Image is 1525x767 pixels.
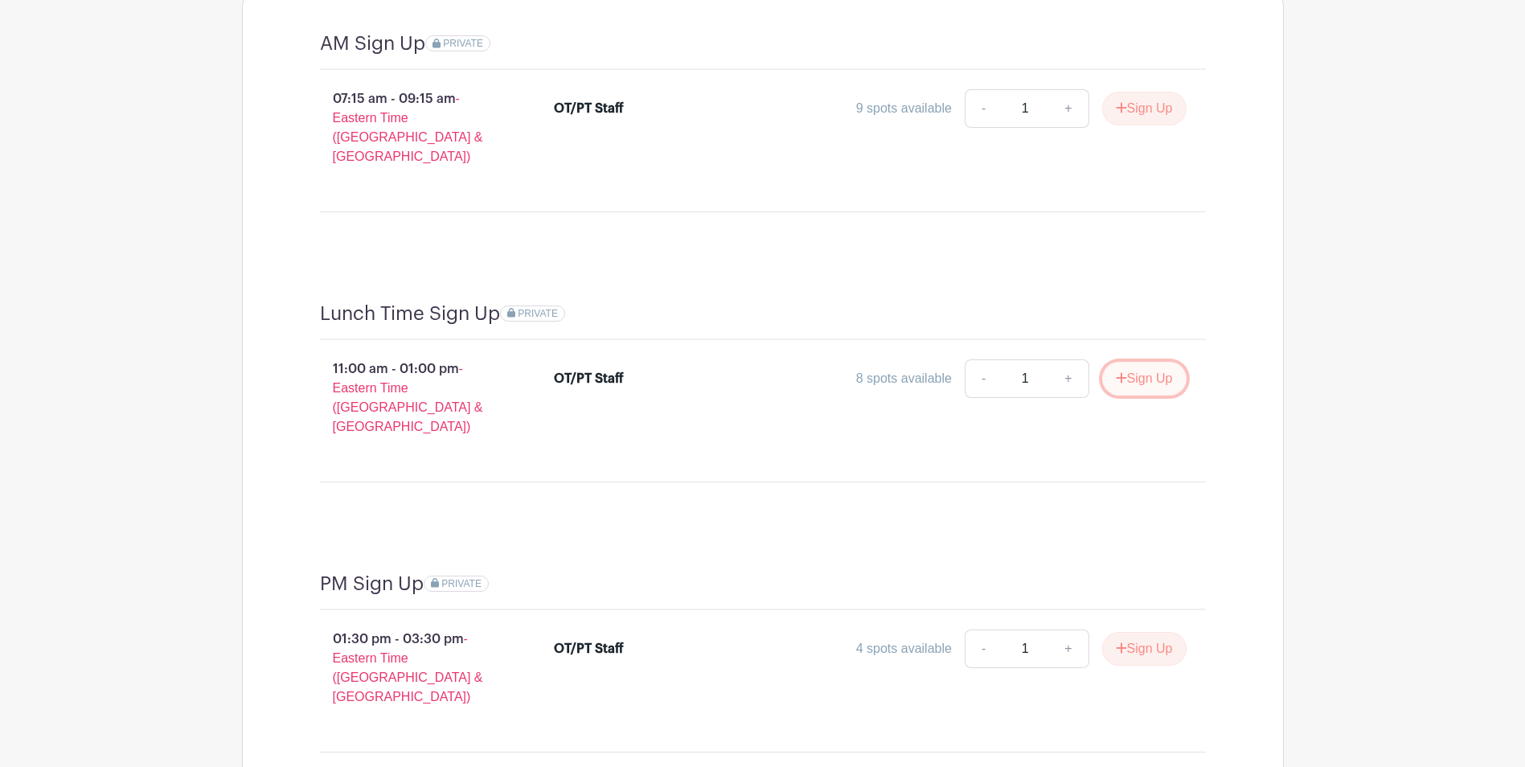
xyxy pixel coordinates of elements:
[965,89,1002,128] a: -
[443,38,483,49] span: PRIVATE
[1048,89,1088,128] a: +
[1048,630,1088,668] a: +
[856,369,952,388] div: 8 spots available
[965,630,1002,668] a: -
[856,639,952,658] div: 4 spots available
[320,302,500,326] h4: Lunch Time Sign Up
[320,32,425,55] h4: AM Sign Up
[1048,359,1088,398] a: +
[294,83,529,173] p: 07:15 am - 09:15 am
[333,362,483,433] span: - Eastern Time ([GEOGRAPHIC_DATA] & [GEOGRAPHIC_DATA])
[294,623,529,713] p: 01:30 pm - 03:30 pm
[554,639,624,658] div: OT/PT Staff
[333,92,483,163] span: - Eastern Time ([GEOGRAPHIC_DATA] & [GEOGRAPHIC_DATA])
[518,308,558,319] span: PRIVATE
[441,578,482,589] span: PRIVATE
[965,359,1002,398] a: -
[1102,632,1187,666] button: Sign Up
[333,632,483,703] span: - Eastern Time ([GEOGRAPHIC_DATA] & [GEOGRAPHIC_DATA])
[1102,362,1187,396] button: Sign Up
[856,99,952,118] div: 9 spots available
[554,369,624,388] div: OT/PT Staff
[320,572,424,596] h4: PM Sign Up
[554,99,624,118] div: OT/PT Staff
[294,353,529,443] p: 11:00 am - 01:00 pm
[1102,92,1187,125] button: Sign Up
